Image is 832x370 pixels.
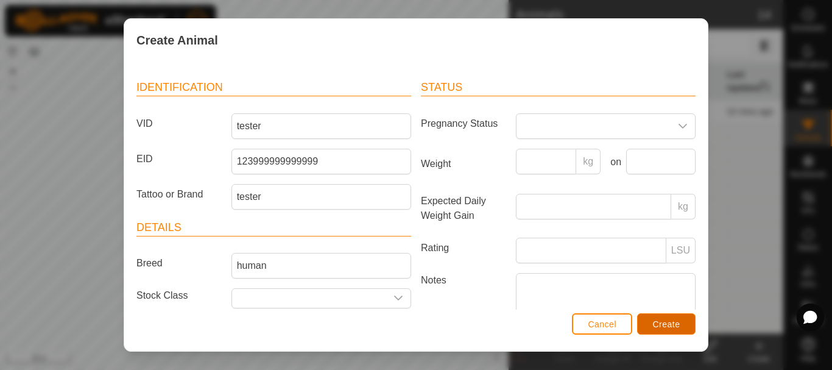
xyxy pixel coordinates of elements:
label: VID [132,113,227,134]
header: Identification [136,79,411,96]
label: Tattoo or Brand [132,184,227,205]
header: Details [136,219,411,237]
header: Status [421,79,696,96]
label: Pregnancy Status [416,113,511,134]
p-inputgroup-addon: LSU [666,238,696,263]
div: dropdown trigger [671,114,695,138]
label: Breed [132,253,227,274]
span: Create Animal [136,31,218,49]
span: Create [653,319,680,329]
p-inputgroup-addon: kg [671,194,696,219]
label: Expected Daily Weight Gain [416,194,511,223]
button: Cancel [572,313,632,335]
p-inputgroup-addon: kg [576,149,601,174]
div: dropdown trigger [386,289,411,308]
span: Cancel [588,319,616,329]
label: Weight [416,149,511,179]
label: Rating [416,238,511,258]
label: Stock Class [132,288,227,304]
button: Create [637,313,696,335]
label: on [605,155,621,169]
label: EID [132,149,227,169]
label: Notes [416,273,511,342]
